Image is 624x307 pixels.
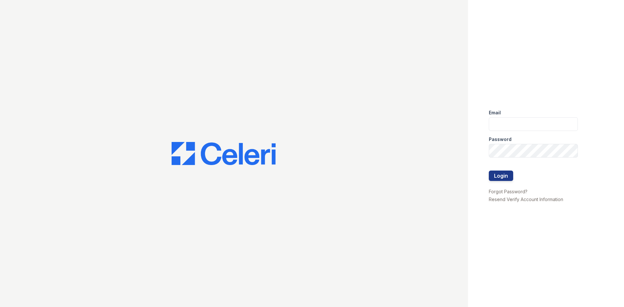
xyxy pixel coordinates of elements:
[489,171,513,181] button: Login
[489,189,527,194] a: Forgot Password?
[489,197,563,202] a: Resend Verify Account Information
[489,109,501,116] label: Email
[172,142,276,165] img: CE_Logo_Blue-a8612792a0a2168367f1c8372b55b34899dd931a85d93a1a3d3e32e68fde9ad4.png
[489,136,512,143] label: Password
